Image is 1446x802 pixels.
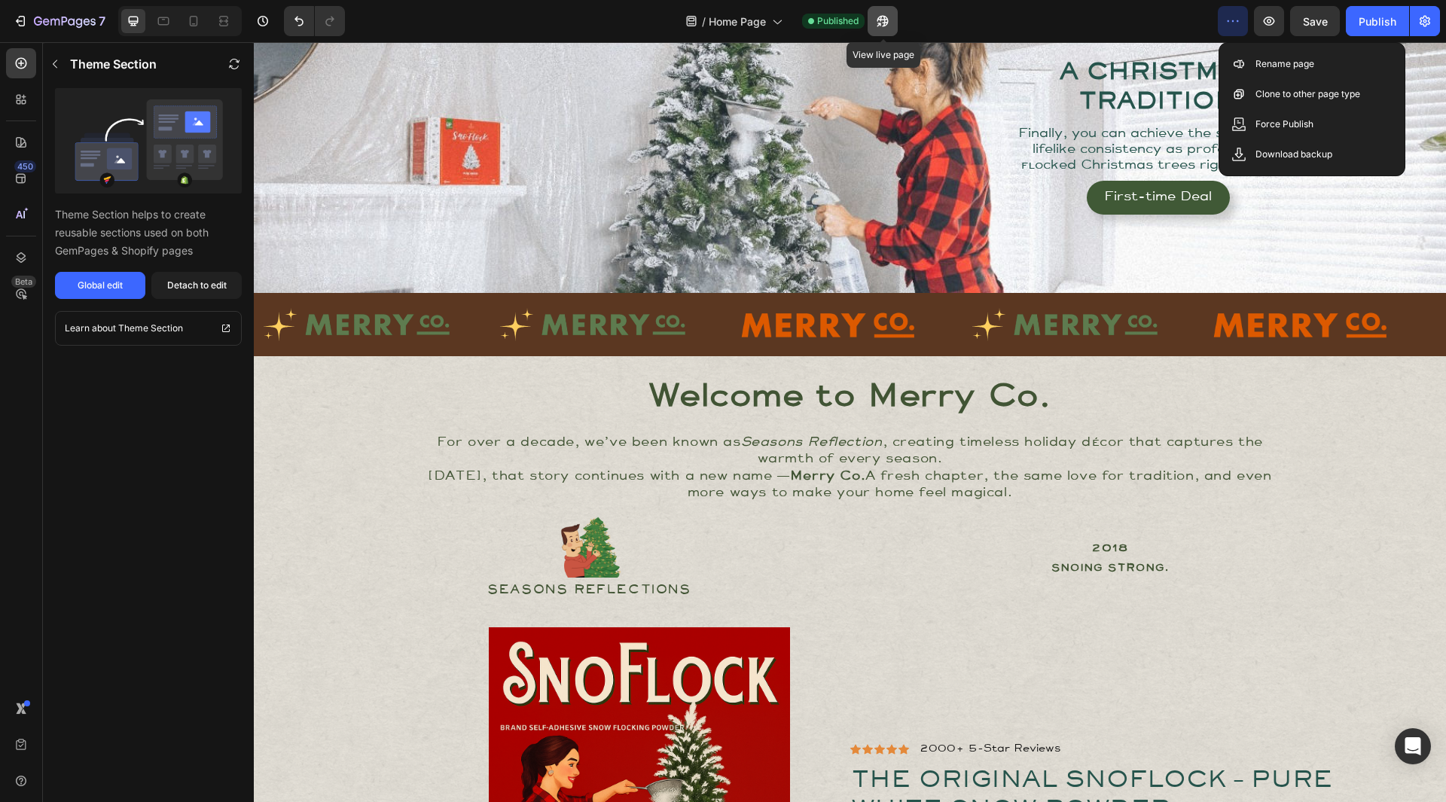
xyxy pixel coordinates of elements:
button: Save [1290,6,1340,36]
div: First-time Deal [850,148,958,163]
button: Publish [1346,6,1409,36]
i: Seasons Reflection [487,395,629,407]
img: [object Object] [709,261,916,305]
div: Publish [1359,14,1396,29]
button: Global edit [55,272,145,299]
div: Global edit [78,279,123,292]
img: [object Object] [237,261,444,305]
p: [DATE], that story continues with a new name — A fresh chapter, the same love for tradition, and ... [158,426,1035,460]
p: For over a decade, we’ve been known as , creating timeless holiday décor that captures the warmth... [158,392,1035,426]
img: [object Object] [473,260,679,304]
div: Beta [11,276,36,288]
p: Snoing Strong. [604,517,1110,534]
p: 2018 [604,498,1110,514]
iframe: Design area [254,42,1446,802]
p: Rename page [1255,56,1314,72]
p: Theme Section [118,321,183,336]
button: Detach to edit [151,272,242,299]
h2: SEASONS REFLECTIONS [81,537,590,558]
p: Download backup [1255,147,1332,162]
div: Detach to edit [167,279,227,292]
span: Finally, you can achieve the same ultra-lifelike consistency as professionally flocked Christmas ... [764,86,1045,130]
span: Save [1303,15,1328,28]
a: First-time Deal [833,139,976,172]
button: 7 [6,6,112,36]
img: [object Object] [945,260,1152,304]
img: gempages_581123104625918472-604a8fdd-2420-4384-9b69-4b3429e732f1.png [304,473,368,537]
p: Theme Section helps to create reusable sections used on both GemPages & Shopify pages [55,206,242,260]
img: [object Object] [1,261,207,305]
a: Learn about Theme Section [55,311,242,346]
div: 450 [14,160,36,172]
p: 2000+ 5-Star Reviews [666,701,807,714]
p: 7 [99,12,105,30]
strong: Merry Co. [536,428,612,441]
p: Learn about [65,321,116,336]
strong: Welcome to Merry Co. [395,341,798,371]
div: Open Intercom Messenger [1395,728,1431,764]
p: Clone to other page type [1255,87,1360,102]
span: The Original SnoFlock – Pure White Snow Powder [598,727,1078,779]
p: Theme Section [70,55,157,73]
p: Force Publish [1255,117,1313,132]
span: Published [817,14,859,28]
span: Home Page [709,14,766,29]
span: / [702,14,706,29]
div: Undo/Redo [284,6,345,36]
